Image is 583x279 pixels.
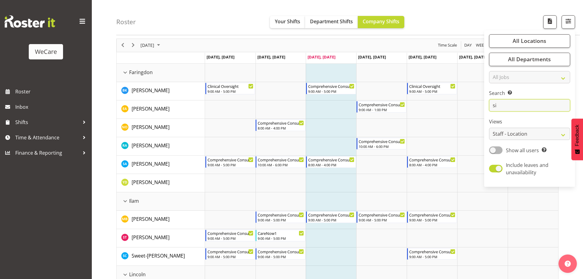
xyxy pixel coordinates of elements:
span: Department Shifts [310,18,353,25]
span: Finance & Reporting [15,148,80,157]
span: Roster [15,87,89,96]
button: Filter Shifts [562,15,575,29]
button: Department Shifts [305,16,358,28]
button: Company Shifts [358,16,404,28]
button: Download a PDF of the roster according to the set date range. [543,15,557,29]
button: Feedback - Show survey [571,119,583,160]
span: Feedback [574,125,580,146]
span: Shifts [15,118,80,127]
span: Your Shifts [275,18,300,25]
span: Inbox [15,102,89,111]
button: Your Shifts [270,16,305,28]
div: WeCare [35,47,57,56]
span: All Locations [513,37,546,45]
img: Rosterit website logo [5,15,55,28]
span: Company Shifts [363,18,399,25]
button: All Locations [489,34,570,48]
span: Time & Attendance [15,133,80,142]
h4: Roster [116,18,136,25]
img: help-xxl-2.png [565,261,571,267]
